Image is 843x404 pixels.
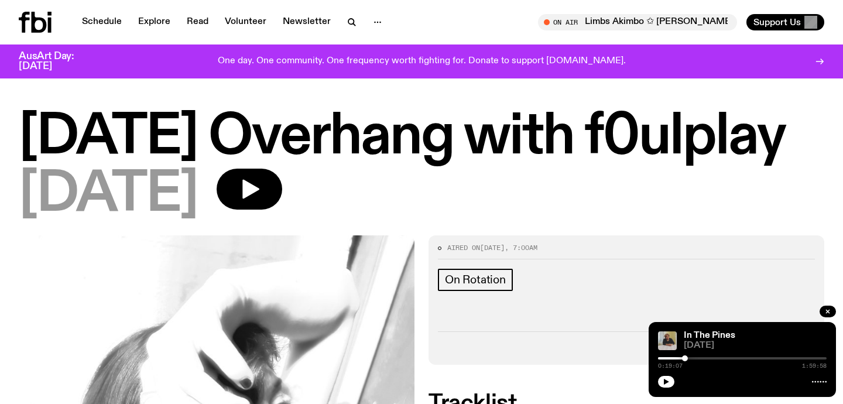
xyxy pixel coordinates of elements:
[802,363,827,369] span: 1:59:58
[684,341,827,350] span: [DATE]
[658,363,683,369] span: 0:19:07
[19,169,198,221] span: [DATE]
[276,14,338,30] a: Newsletter
[447,243,480,252] span: Aired on
[538,14,737,30] button: On AirLimbs Akimbo ✩ [PERSON_NAME] ✩
[19,111,824,164] h1: [DATE] Overhang with f0ulplay
[445,273,506,286] span: On Rotation
[480,243,505,252] span: [DATE]
[218,14,273,30] a: Volunteer
[746,14,824,30] button: Support Us
[753,17,801,28] span: Support Us
[180,14,215,30] a: Read
[505,243,537,252] span: , 7:00am
[684,331,735,340] a: In The Pines
[75,14,129,30] a: Schedule
[218,56,626,67] p: One day. One community. One frequency worth fighting for. Donate to support [DOMAIN_NAME].
[131,14,177,30] a: Explore
[19,52,94,71] h3: AusArt Day: [DATE]
[438,269,513,291] a: On Rotation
